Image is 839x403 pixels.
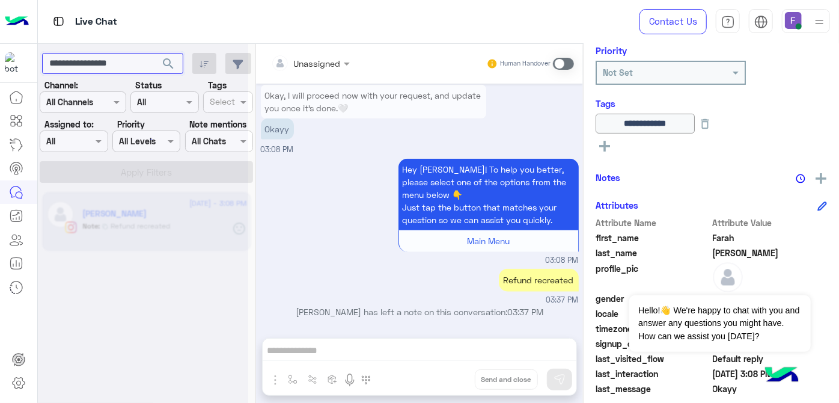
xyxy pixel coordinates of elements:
[5,9,29,34] img: Logo
[596,45,627,56] h6: Priority
[261,145,294,154] span: 03:08 PM
[785,12,802,29] img: userImage
[713,232,828,244] span: Farah
[596,352,710,365] span: last_visited_flow
[261,118,294,140] p: 25/8/2025, 3:08 PM
[596,98,827,109] h6: Tags
[796,174,805,183] img: notes
[132,129,153,150] div: loading...
[475,369,538,390] button: Send and close
[596,247,710,259] span: last_name
[596,307,710,320] span: locale
[713,247,828,259] span: Mahmoud
[596,368,710,380] span: last_interaction
[546,255,579,266] span: 03:08 PM
[596,322,710,335] span: timezone
[507,307,543,317] span: 03:37 PM
[713,368,828,380] span: 2025-08-25T12:08:50.864Z
[5,52,26,74] img: 317874714732967
[596,200,638,211] h6: Attributes
[546,295,579,306] span: 03:37 PM
[629,295,810,352] span: Hello!👋 We're happy to chat with you and answer any questions you might have. How can we assist y...
[596,292,710,305] span: gender
[499,269,579,291] div: Refund recreated
[75,14,117,30] p: Live Chat
[713,262,743,292] img: defaultAdmin.png
[754,15,768,29] img: tab
[596,172,620,183] h6: Notes
[713,383,828,395] span: Okayy
[716,9,740,34] a: tab
[596,232,710,244] span: first_name
[721,15,735,29] img: tab
[208,95,235,111] div: Select
[596,262,710,290] span: profile_pic
[51,14,66,29] img: tab
[467,236,510,246] span: Main Menu
[596,337,710,350] span: signup_date
[761,355,803,397] img: hulul-logo.png
[261,306,579,318] p: [PERSON_NAME] has left a note on this conversation:
[816,173,826,184] img: add
[261,85,486,118] p: 25/8/2025, 3:08 PM
[713,352,828,365] span: Default reply
[596,383,710,395] span: last_message
[398,159,579,230] p: 25/8/2025, 3:08 PM
[713,217,828,229] span: Attribute Value
[812,14,827,29] img: profile
[596,217,710,229] span: Attribute Name
[639,9,707,34] a: Contact Us
[500,59,551,69] small: Human Handover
